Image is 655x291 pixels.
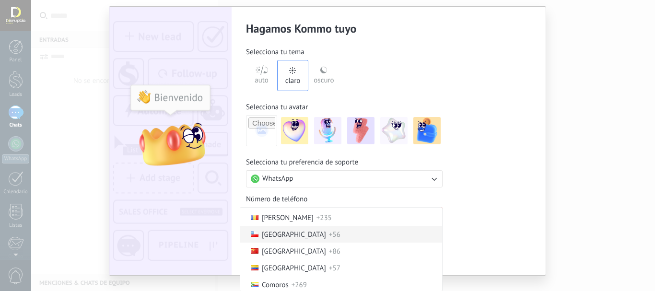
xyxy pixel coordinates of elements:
span: Selecciona tu tema [246,47,304,57]
span: +86 [329,247,340,256]
h2: Hagamos Kommo tuyo [246,21,443,36]
span: [GEOGRAPHIC_DATA] [262,230,326,239]
span: [GEOGRAPHIC_DATA] [262,247,326,256]
div: auto [255,66,269,91]
img: -2.jpeg [314,117,341,144]
span: +56 [329,230,340,239]
img: -1.jpeg [281,117,308,144]
span: +235 [316,213,332,222]
span: +57 [329,264,340,273]
span: Selecciona tu preferencia de soporte [246,158,358,167]
img: customization-screen-img_ES.png [109,7,232,275]
span: WhatsApp [262,174,293,184]
span: Selecciona tu avatar [246,103,308,112]
button: WhatsApp [246,170,443,187]
span: Número de teléfono [246,195,307,204]
span: [PERSON_NAME] [262,213,314,222]
div: claro [285,67,301,91]
span: [GEOGRAPHIC_DATA] [262,264,326,273]
img: -3.jpeg [347,117,374,144]
span: Comoros [262,280,289,290]
div: oscuro [314,66,334,91]
img: -4.jpeg [380,117,408,144]
span: +269 [292,280,307,290]
img: -5.jpeg [413,117,441,144]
